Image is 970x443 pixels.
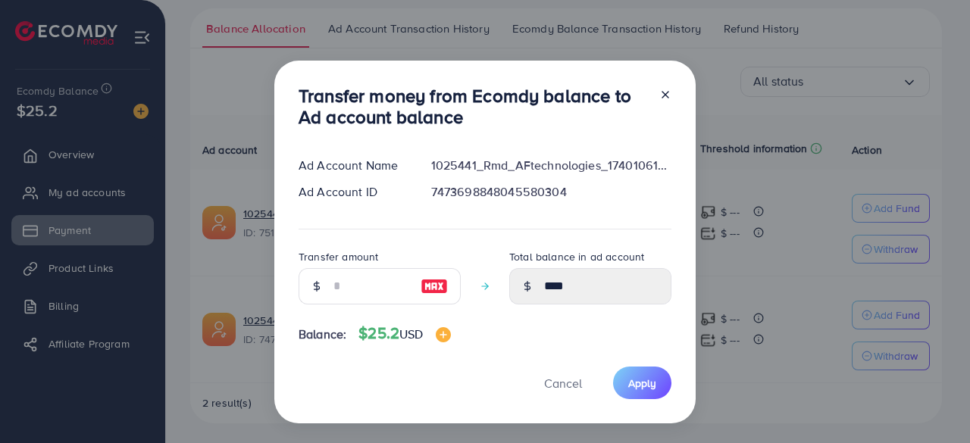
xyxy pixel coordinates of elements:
[906,375,959,432] iframe: Chat
[286,183,419,201] div: Ad Account ID
[419,183,684,201] div: 7473698848045580304
[544,375,582,392] span: Cancel
[358,324,450,343] h4: $25.2
[399,326,423,342] span: USD
[436,327,451,342] img: image
[628,376,656,391] span: Apply
[286,157,419,174] div: Ad Account Name
[299,249,378,264] label: Transfer amount
[525,367,601,399] button: Cancel
[421,277,448,295] img: image
[299,85,647,129] h3: Transfer money from Ecomdy balance to Ad account balance
[509,249,644,264] label: Total balance in ad account
[299,326,346,343] span: Balance:
[419,157,684,174] div: 1025441_Rmd_AFtechnologies_1740106118522
[613,367,671,399] button: Apply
